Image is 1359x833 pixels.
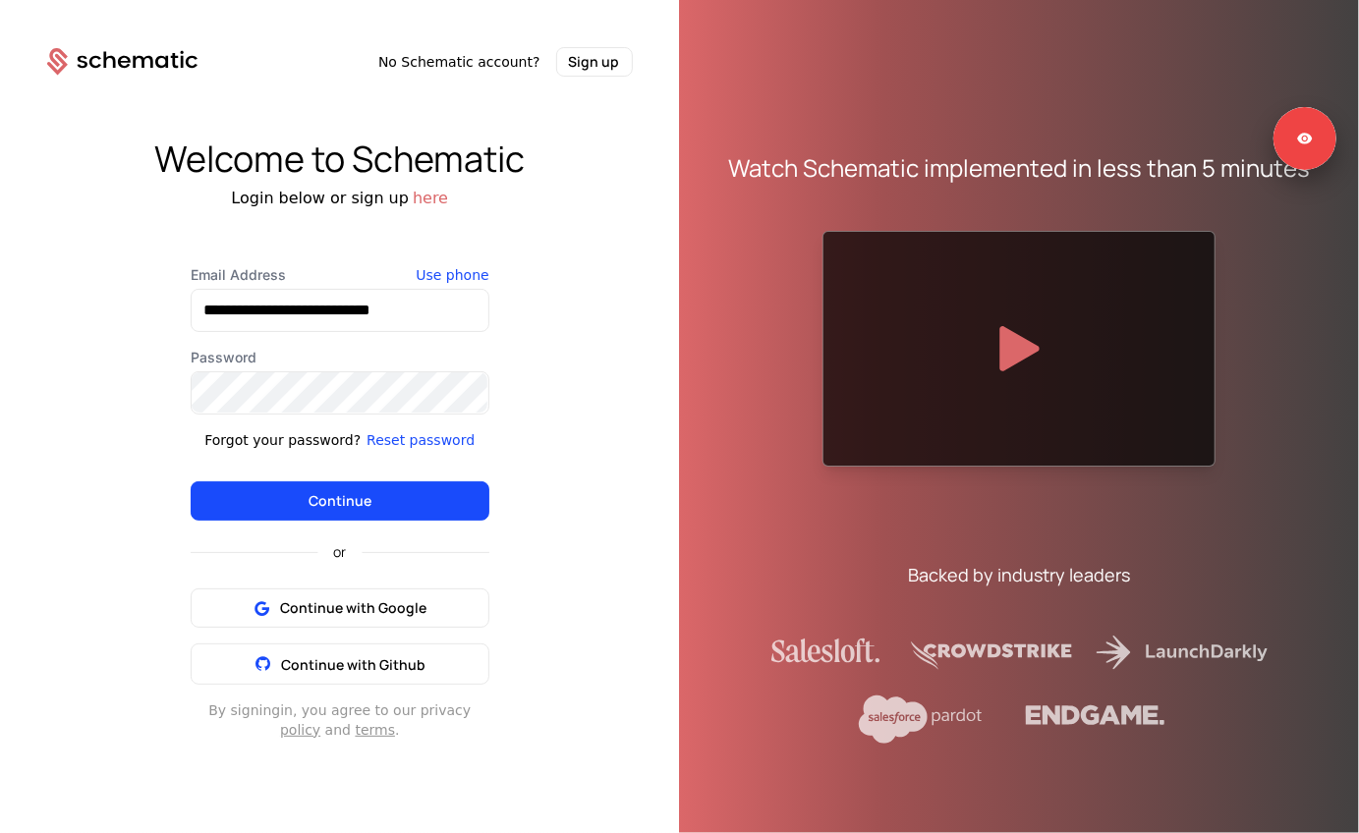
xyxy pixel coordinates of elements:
div: Watch Schematic implemented in less than 5 minutes [728,152,1310,184]
a: terms [355,722,395,738]
span: Continue with Github [281,655,425,674]
button: Use phone [416,265,488,285]
label: Email Address [191,265,489,285]
button: Reset password [367,430,475,450]
div: By signing in , you agree to our privacy and . [191,700,489,740]
span: No Schematic account? [378,52,540,72]
button: Continue with Github [191,643,489,685]
a: policy [280,722,320,738]
span: or [317,545,362,559]
button: Continue with Google [191,588,489,628]
label: Password [191,348,489,367]
button: Continue [191,481,489,521]
button: here [413,187,448,210]
div: Backed by industry leaders [908,561,1130,588]
div: Forgot your password? [204,430,361,450]
span: Continue with Google [280,598,426,618]
button: Sign up [556,47,633,77]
